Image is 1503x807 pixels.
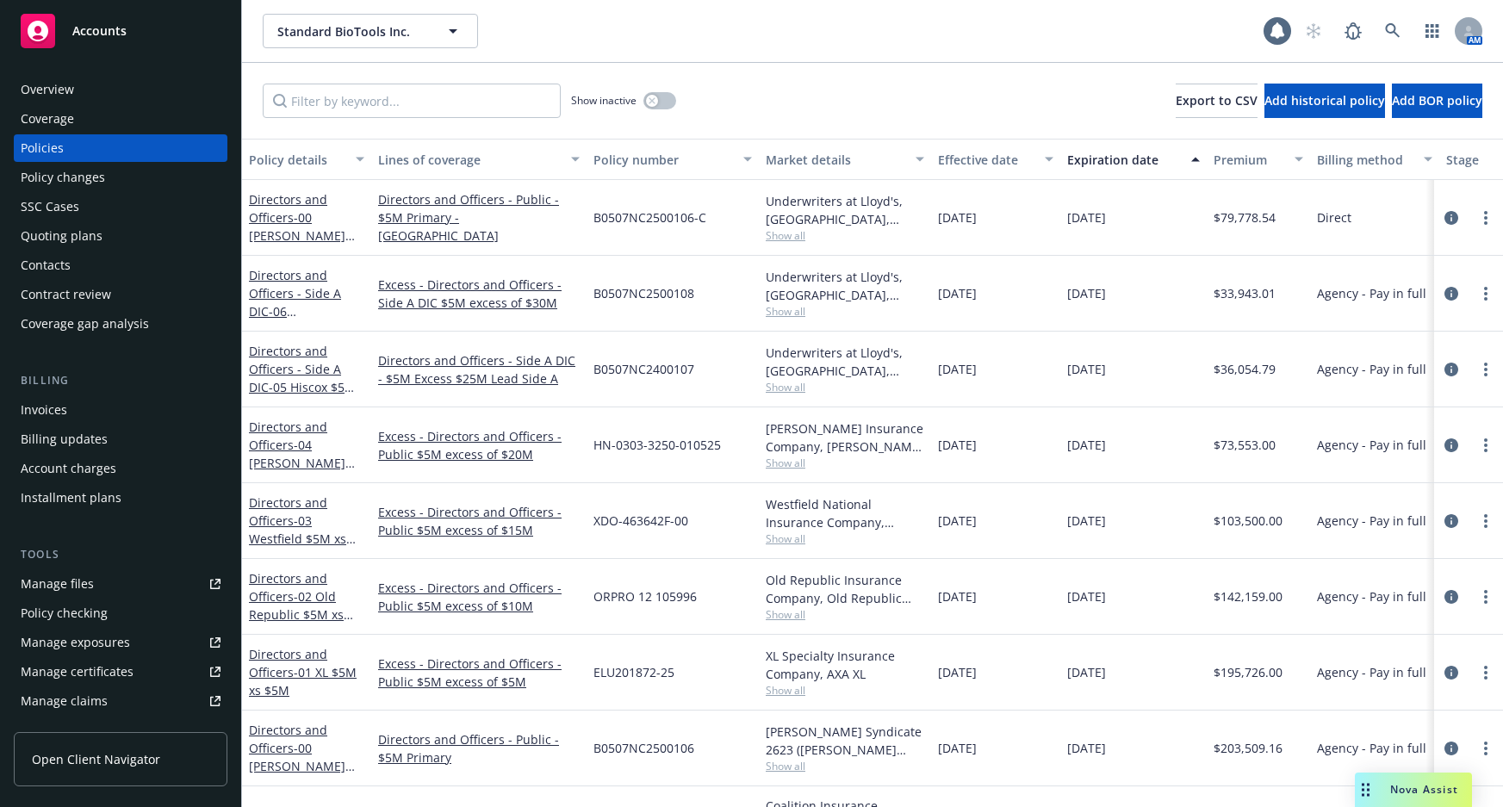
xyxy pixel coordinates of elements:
[766,151,905,169] div: Market details
[21,310,149,338] div: Coverage gap analysis
[1475,738,1496,759] a: more
[1475,662,1496,683] a: more
[1214,208,1276,227] span: $79,778.54
[249,419,345,489] a: Directors and Officers
[21,193,79,220] div: SSC Cases
[1176,84,1258,118] button: Export to CSV
[593,436,721,454] span: HN-0303-3250-010525
[378,503,580,539] a: Excess - Directors and Officers - Public $5M excess of $15M
[14,251,227,279] a: Contacts
[21,455,116,482] div: Account charges
[766,495,924,531] div: Westfield National Insurance Company, [GEOGRAPHIC_DATA]
[593,739,694,757] span: B0507NC2500106
[14,599,227,627] a: Policy checking
[766,647,924,683] div: XL Specialty Insurance Company, AXA XL
[1067,663,1106,681] span: [DATE]
[571,93,637,108] span: Show inactive
[938,587,977,605] span: [DATE]
[21,396,67,424] div: Invoices
[249,191,357,298] a: Directors and Officers
[378,276,580,312] a: Excess - Directors and Officers - Side A DIC $5M excess of $30M
[1214,587,1283,605] span: $142,159.00
[378,427,580,463] a: Excess - Directors and Officers - Public $5M excess of $20M
[1317,587,1426,605] span: Agency - Pay in full
[1176,92,1258,109] span: Export to CSV
[1441,435,1462,456] a: circleInformation
[593,284,694,302] span: B0507NC2500108
[72,24,127,38] span: Accounts
[1446,151,1500,169] div: Stage
[766,723,924,759] div: [PERSON_NAME] Syndicate 2623 ([PERSON_NAME] [PERSON_NAME] Limited), [PERSON_NAME] Group, Price Fo...
[766,683,924,698] span: Show all
[766,228,924,243] span: Show all
[938,663,977,681] span: [DATE]
[1060,139,1207,180] button: Expiration date
[249,646,357,698] a: Directors and Officers
[21,425,108,453] div: Billing updates
[1441,283,1462,304] a: circleInformation
[938,284,977,302] span: [DATE]
[1214,739,1283,757] span: $203,509.16
[1441,208,1462,228] a: circleInformation
[1067,284,1106,302] span: [DATE]
[1317,284,1426,302] span: Agency - Pay in full
[21,164,105,191] div: Policy changes
[1392,92,1482,109] span: Add BOR policy
[21,687,108,715] div: Manage claims
[14,629,227,656] a: Manage exposures
[21,222,102,250] div: Quoting plans
[1317,512,1426,530] span: Agency - Pay in full
[1067,360,1106,378] span: [DATE]
[14,687,227,715] a: Manage claims
[593,512,688,530] span: XDO-463642F-00
[938,436,977,454] span: [DATE]
[1317,436,1426,454] span: Agency - Pay in full
[1207,139,1310,180] button: Premium
[1475,511,1496,531] a: more
[378,190,580,245] a: Directors and Officers - Public - $5M Primary - [GEOGRAPHIC_DATA]
[14,193,227,220] a: SSC Cases
[1475,283,1496,304] a: more
[378,351,580,388] a: Directors and Officers - Side A DIC - $5M Excess $25M Lead Side A
[938,739,977,757] span: [DATE]
[21,717,102,744] div: Manage BORs
[378,579,580,615] a: Excess - Directors and Officers - Public $5M excess of $10M
[938,512,977,530] span: [DATE]
[249,437,355,489] span: - 04 [PERSON_NAME] $5M xs $20M
[1067,208,1106,227] span: [DATE]
[14,105,227,133] a: Coverage
[766,304,924,319] span: Show all
[249,209,357,298] span: - 00 [PERSON_NAME] $5M Primary - [GEOGRAPHIC_DATA]
[1336,14,1370,48] a: Report a Bug
[931,139,1060,180] button: Effective date
[378,655,580,691] a: Excess - Directors and Officers - Public $5M excess of $5M
[593,663,674,681] span: ELU201872-25
[14,658,227,686] a: Manage certificates
[938,208,977,227] span: [DATE]
[766,759,924,773] span: Show all
[242,139,371,180] button: Policy details
[21,105,74,133] div: Coverage
[1475,587,1496,607] a: more
[593,587,697,605] span: ORPRO 12 105996
[766,419,924,456] div: [PERSON_NAME] Insurance Company, [PERSON_NAME] Insurance Group
[1317,739,1426,757] span: Agency - Pay in full
[277,22,426,40] span: Standard BioTools Inc.
[1317,663,1426,681] span: Agency - Pay in full
[1441,587,1462,607] a: circleInformation
[593,151,733,169] div: Policy number
[759,139,931,180] button: Market details
[21,658,134,686] div: Manage certificates
[766,571,924,607] div: Old Republic Insurance Company, Old Republic General Insurance Group
[766,268,924,304] div: Underwriters at Lloyd's, [GEOGRAPHIC_DATA], [PERSON_NAME] of [GEOGRAPHIC_DATA], Price Forbes & Pa...
[14,76,227,103] a: Overview
[21,76,74,103] div: Overview
[1067,436,1106,454] span: [DATE]
[1296,14,1331,48] a: Start snowing
[14,546,227,563] div: Tools
[249,494,346,565] a: Directors and Officers
[14,7,227,55] a: Accounts
[1392,84,1482,118] button: Add BOR policy
[1067,587,1106,605] span: [DATE]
